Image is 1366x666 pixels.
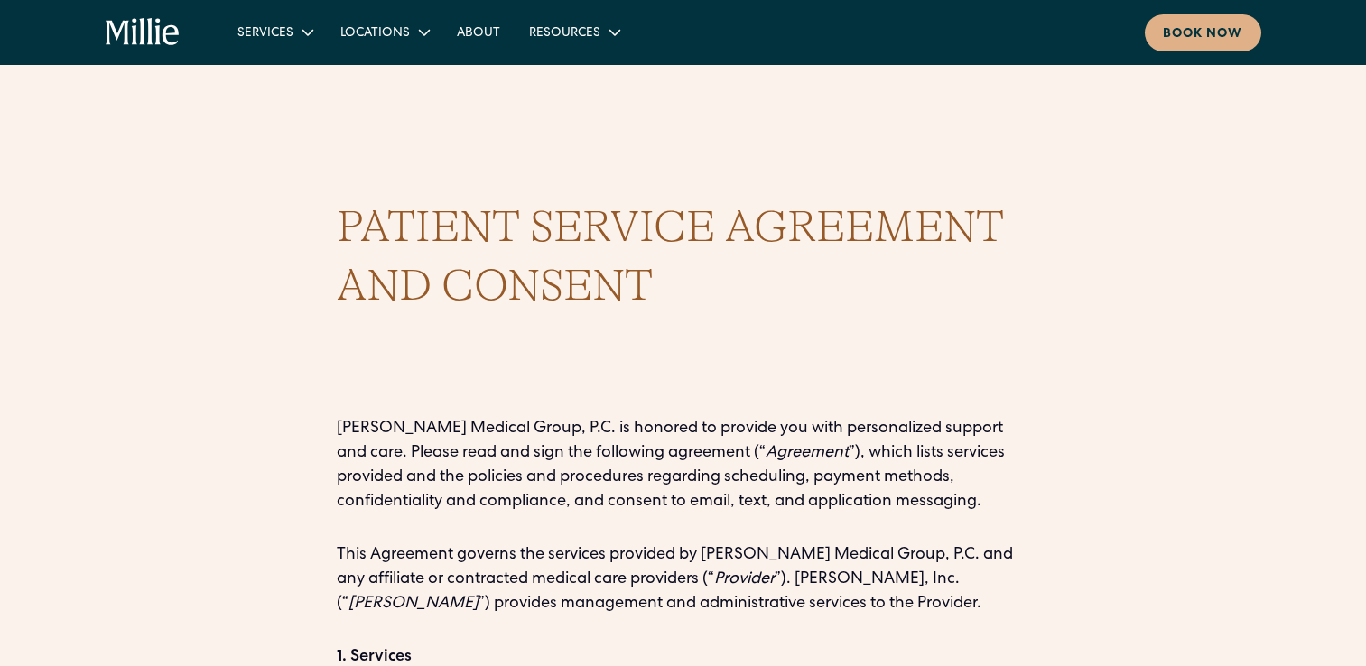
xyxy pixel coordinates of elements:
div: Resources [515,17,633,47]
em: Agreement [766,445,849,461]
em: Provider [714,571,775,587]
div: Services [237,24,293,43]
p: [PERSON_NAME] Medical Group, P.C. is honored to provide you with personalized support and care. P... [337,417,1030,514]
div: Book now [1163,25,1243,44]
a: About [442,17,515,47]
em: [PERSON_NAME] [348,596,479,612]
strong: 1. Services [337,649,412,665]
a: Book now [1145,14,1261,51]
a: home [106,18,181,47]
h1: PATIENT SERVICE AGREEMENT AND CONSENT [337,199,1030,316]
p: This Agreement governs the services provided by [PERSON_NAME] Medical Group, P.C. and any affilia... [337,543,1030,616]
div: Locations [326,17,442,47]
div: Locations [340,24,410,43]
div: Services [223,17,326,47]
div: Resources [529,24,600,43]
